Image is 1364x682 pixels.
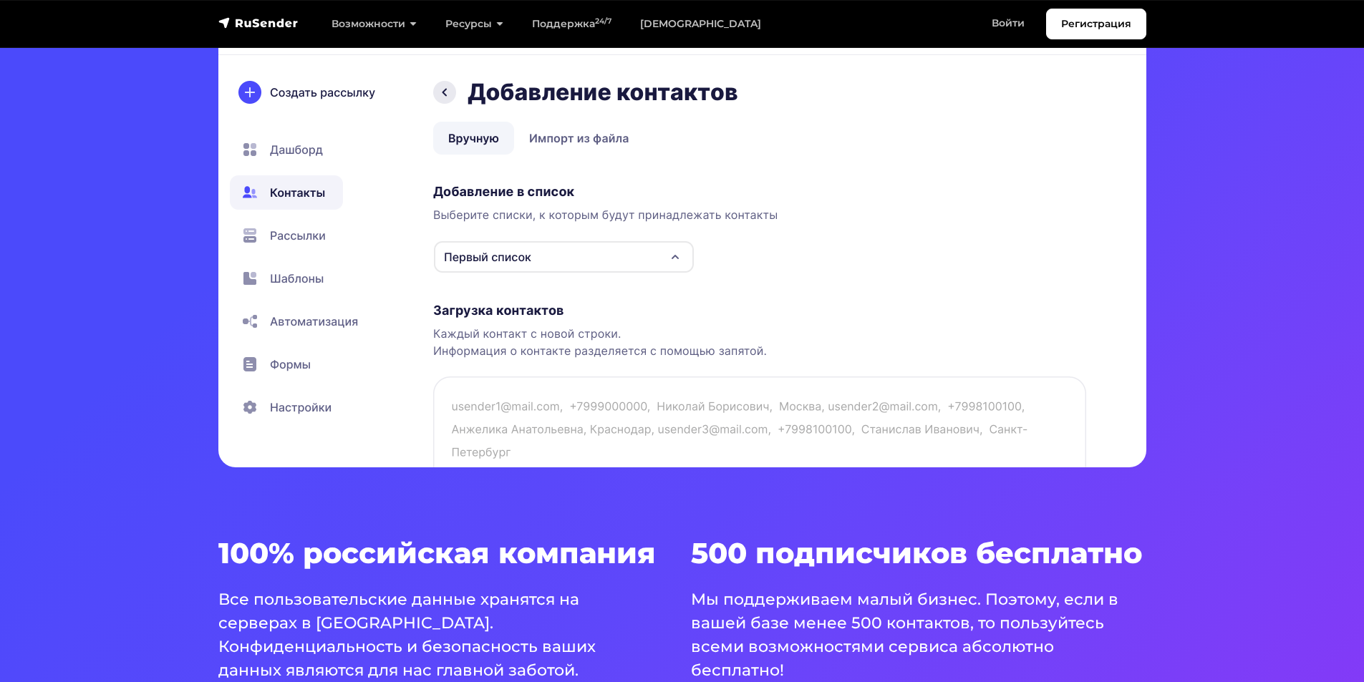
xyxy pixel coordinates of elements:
[431,9,518,39] a: Ресурсы
[626,9,775,39] a: [DEMOGRAPHIC_DATA]
[595,16,611,26] sup: 24/7
[218,588,657,682] p: Все пользовательские данные хранятся на серверах в [GEOGRAPHIC_DATA]. Конфиденциальность и безопа...
[218,16,299,30] img: RuSender
[977,9,1039,38] a: Войти
[691,588,1129,682] p: Мы поддерживаем малый бизнес. Поэтому, если в вашей базе менее 500 контактов, то пользуйтесь всем...
[218,536,674,570] h3: 100% российская компания
[1046,9,1146,39] a: Регистрация
[518,9,626,39] a: Поддержка24/7
[317,9,431,39] a: Возможности
[691,536,1146,570] h3: 500 подписчиков бесплатно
